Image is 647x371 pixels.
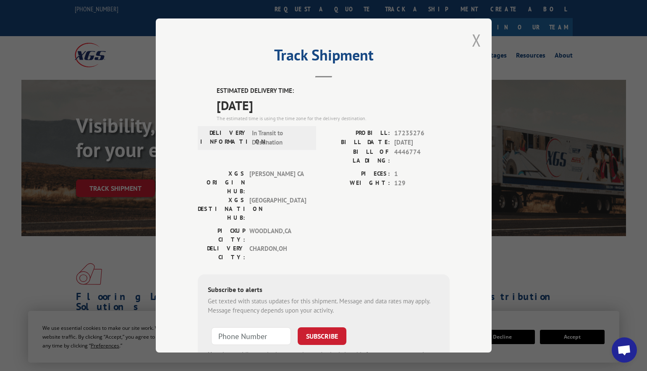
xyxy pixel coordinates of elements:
label: ESTIMATED DELIVERY TIME: [217,86,450,96]
div: Open chat [612,337,637,363]
label: PROBILL: [324,129,390,138]
label: DELIVERY CITY: [198,244,245,262]
label: DELIVERY INFORMATION: [200,129,248,147]
div: Get texted with status updates for this shipment. Message and data rates may apply. Message frequ... [208,297,440,316]
h2: Track Shipment [198,49,450,65]
label: PICKUP CITY: [198,226,245,244]
span: [DATE] [217,96,450,115]
button: SUBSCRIBE [298,327,346,345]
input: Phone Number [211,327,291,345]
span: CHARDON , OH [249,244,306,262]
button: Close modal [472,29,481,51]
span: 129 [394,179,450,188]
span: [DATE] [394,138,450,147]
label: WEIGHT: [324,179,390,188]
label: XGS DESTINATION HUB: [198,196,245,222]
label: PIECES: [324,169,390,179]
div: Subscribe to alerts [208,284,440,297]
span: 1 [394,169,450,179]
label: XGS ORIGIN HUB: [198,169,245,196]
span: 17235276 [394,129,450,138]
span: WOODLAND , CA [249,226,306,244]
label: BILL DATE: [324,138,390,147]
span: In Transit to Destination [252,129,309,147]
label: BILL OF LADING: [324,147,390,165]
span: [PERSON_NAME] CA [249,169,306,196]
span: [GEOGRAPHIC_DATA] [249,196,306,222]
div: The estimated time is using the time zone for the delivery destination. [217,115,450,122]
span: 4446774 [394,147,450,165]
strong: Note: [208,350,223,358]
